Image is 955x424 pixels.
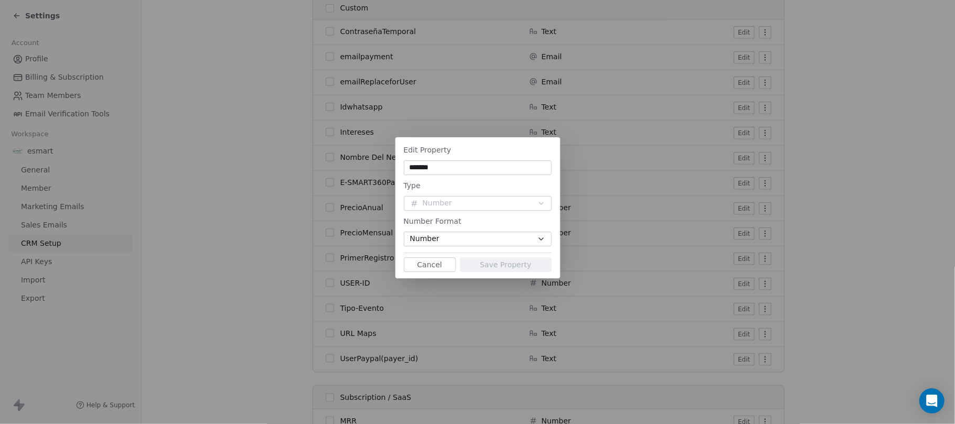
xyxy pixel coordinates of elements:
[404,181,421,190] span: Type
[410,233,439,244] span: Number
[460,257,552,272] button: Save Property
[404,217,462,225] span: Number Format
[404,146,452,154] span: Edit Property
[423,198,452,209] span: Number
[404,257,456,272] button: Cancel
[404,196,552,211] button: Number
